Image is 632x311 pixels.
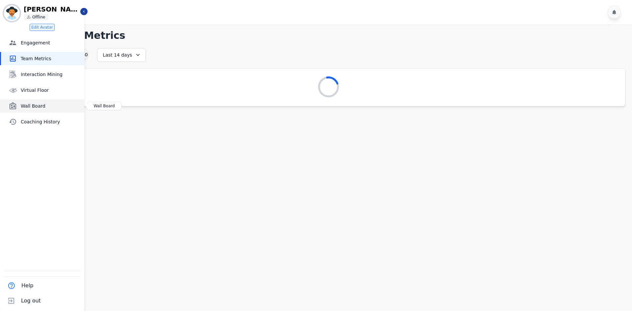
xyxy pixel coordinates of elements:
[4,293,42,308] button: Log out
[21,55,82,62] span: Team Metrics
[27,15,31,19] img: person
[32,14,45,20] p: Offline
[1,115,84,128] a: Coaching History
[24,6,80,13] p: [PERSON_NAME][EMAIL_ADDRESS][PERSON_NAME][DOMAIN_NAME]
[4,278,35,293] button: Help
[1,99,84,113] a: Wall Board
[32,30,625,41] h1: My Team Metrics
[1,52,84,65] a: Team Metrics
[21,71,82,78] span: Interaction Mining
[30,24,55,31] button: Edit Avatar
[1,36,84,49] a: Engagement
[21,39,82,46] span: Engagement
[21,297,41,305] span: Log out
[21,282,33,290] span: Help
[97,48,146,62] div: Last 14 days
[21,118,82,125] span: Coaching History
[1,84,84,97] a: Virtual Floor
[21,103,82,109] span: Wall Board
[21,87,82,93] span: Virtual Floor
[4,5,20,21] img: Bordered avatar
[1,68,84,81] a: Interaction Mining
